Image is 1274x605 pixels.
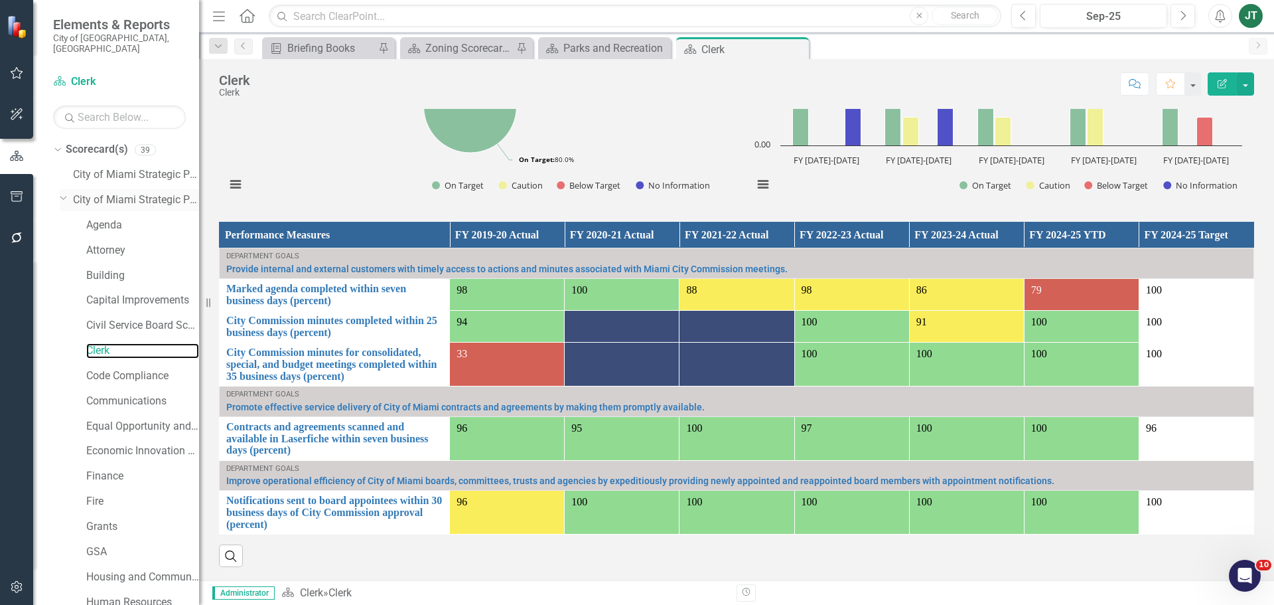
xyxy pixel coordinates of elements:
a: Communications [86,394,199,409]
span: 100 [802,316,817,327]
a: Zoning Scorecard Evaluation and Recommendations [403,40,513,56]
td: Double-Click to Edit Right Click for Context Menu [220,387,1254,417]
div: Zoning Scorecard Evaluation and Recommendations [425,40,513,56]
span: 100 [1031,316,1047,327]
span: 98 [457,284,467,296]
span: 98 [802,284,812,296]
button: JT [1239,4,1263,28]
span: 100 [571,496,587,507]
td: Double-Click to Edit [1139,491,1253,535]
button: Show Below Target [557,179,621,191]
a: Capital Improvements [86,293,199,308]
span: 100 [802,348,817,359]
a: Equal Opportunity and Diversity Programs [86,419,199,434]
path: FY 2021-2022, 1. Caution. [903,117,919,145]
span: Search [951,10,979,21]
div: Parks and Recreation [563,40,668,56]
span: 100 [686,422,702,434]
a: Grants [86,519,199,535]
a: Building [86,268,199,284]
button: Show Caution [1026,179,1070,191]
a: City of Miami Strategic Plan [73,167,199,183]
span: 97 [802,422,812,434]
text: FY [DATE]-[DATE] [979,154,1044,166]
a: Agenda [86,218,199,233]
span: 100 [916,348,932,359]
a: Briefing Books [265,40,375,56]
a: Notifications sent to board appointees within 30 business days of City Commission approval (percent) [226,495,443,530]
text: FY [DATE]-[DATE] [794,154,859,166]
span: 100 [686,496,702,507]
a: Provide internal and external customers with timely access to actions and minutes associated with... [226,264,1247,274]
path: FY 2023-2024, 2. Caution. [1088,88,1103,145]
a: Clerk [86,343,199,359]
a: Code Compliance [86,369,199,384]
path: FY 2024-2025, 1. Below Target. [1197,117,1213,145]
td: Double-Click to Edit Right Click for Context Menu [220,248,1254,279]
path: FY 2020-2021, 2. No Information. [845,88,861,145]
button: Show On Target [959,179,1012,191]
path: FY 2021-2022, 2. No Information. [938,88,954,145]
img: ClearPoint Strategy [7,15,30,38]
div: Department Goals [226,252,1247,260]
td: Double-Click to Edit [1139,279,1253,311]
span: 91 [916,316,927,327]
div: Department Goals [226,465,1247,473]
a: Economic Innovation and Development [86,444,199,459]
input: Search ClearPoint... [269,5,1001,28]
button: Show Caution [499,179,543,191]
div: Briefing Books [287,40,375,56]
button: Sep-25 [1040,4,1167,28]
span: 96 [457,422,467,434]
span: 100 [916,496,932,507]
div: Clerk [219,73,250,88]
td: Double-Click to Edit [1139,311,1253,343]
a: GSA [86,545,199,560]
tspan: On Target: [519,155,555,164]
td: Double-Click to Edit [1139,416,1253,460]
a: City Commission minutes for consolidated, special, and budget meetings completed within 35 busine... [226,347,443,382]
text: FY [DATE]-[DATE] [1163,154,1229,166]
span: 100 [1146,316,1162,327]
div: » [281,586,727,601]
div: Sep-25 [1044,9,1163,25]
text: FY [DATE]-[DATE] [1071,154,1137,166]
span: 100 [1146,284,1162,296]
td: Double-Click to Edit Right Click for Context Menu [220,416,450,460]
span: 100 [1146,348,1162,359]
button: View chart menu, Year over Year Performance [754,175,772,194]
path: On Target, 4. [424,60,517,153]
path: FY 2021-2022, 2. On Target. [885,88,901,145]
span: 100 [916,422,932,434]
div: Clerk [328,586,352,599]
a: Improve operational efficiency of City of Miami boards, committees, trusts and agencies by expedi... [226,476,1247,486]
span: 96 [1146,422,1157,434]
span: 79 [1031,284,1042,296]
a: Clerk [53,74,186,90]
g: Caution, bar series 2 of 4 with 5 bars. [812,88,1194,145]
td: Double-Click to Edit Right Click for Context Menu [220,491,450,535]
g: Below Target, bar series 3 of 4 with 5 bars. [829,117,1213,145]
g: No Information, bar series 4 of 4 with 5 bars. [845,88,1228,145]
button: Show No Information [636,179,709,191]
text: FY [DATE]-[DATE] [886,154,952,166]
text: 80.0% [519,155,574,164]
span: 10 [1256,560,1271,570]
span: 33 [457,348,467,359]
a: Finance [86,469,199,484]
button: Show Below Target [1084,179,1149,191]
span: 95 [571,422,582,434]
td: Double-Click to Edit Right Click for Context Menu [220,343,450,387]
td: Double-Click to Edit Right Click for Context Menu [220,460,1254,491]
small: City of [GEOGRAPHIC_DATA], [GEOGRAPHIC_DATA] [53,33,186,54]
button: View chart menu, Monthly Performance [226,175,245,194]
a: Contracts and agreements scanned and available in Laserfiche within seven business days (percent) [226,421,443,456]
td: Double-Click to Edit Right Click for Context Menu [220,279,450,311]
a: City of Miami Strategic Plan (NEW) [73,193,199,208]
a: City Commission minutes completed within 25 business days (percent) [226,315,443,338]
a: Promote effective service delivery of City of Miami contracts and agreements by making them promp... [226,402,1247,412]
span: 100 [1146,496,1162,507]
a: Clerk [300,586,323,599]
iframe: Intercom live chat [1229,560,1261,592]
a: Housing and Community Development [86,570,199,585]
